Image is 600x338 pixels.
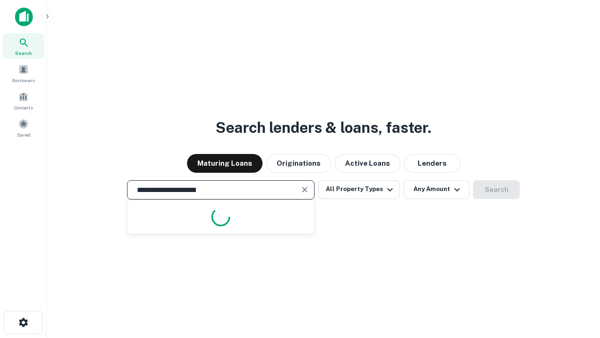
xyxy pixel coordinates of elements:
[3,61,44,86] a: Borrowers
[12,77,35,84] span: Borrowers
[266,154,331,173] button: Originations
[14,104,33,111] span: Contacts
[3,33,44,59] a: Search
[298,183,311,196] button: Clear
[216,116,431,139] h3: Search lenders & loans, faster.
[404,154,460,173] button: Lenders
[335,154,400,173] button: Active Loans
[404,180,469,199] button: Any Amount
[318,180,400,199] button: All Property Types
[187,154,262,173] button: Maturing Loans
[3,88,44,113] a: Contacts
[15,49,32,57] span: Search
[3,115,44,140] a: Saved
[553,263,600,308] iframe: Chat Widget
[15,8,33,26] img: capitalize-icon.png
[17,131,30,138] span: Saved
